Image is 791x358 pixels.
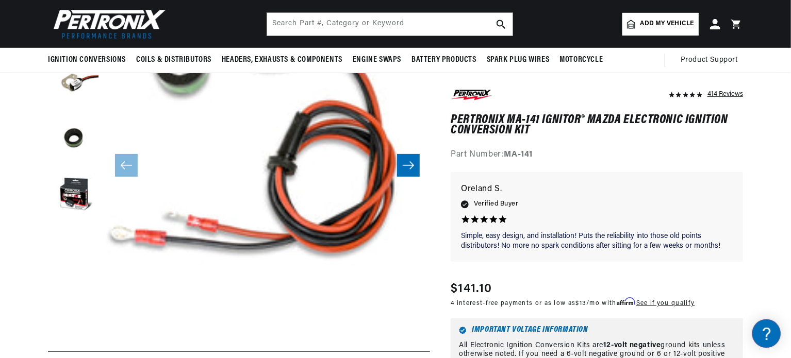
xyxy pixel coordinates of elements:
[681,55,738,66] span: Product Support
[115,154,138,177] button: Slide left
[554,48,608,72] summary: Motorcycle
[411,55,476,65] span: Battery Products
[10,258,196,274] a: Payment, Pricing, and Promotions FAQ
[459,327,735,334] h6: Important Voltage Information
[267,13,513,36] input: Search Part #, Category or Keyword
[406,48,482,72] summary: Battery Products
[504,151,533,159] strong: MA-141
[397,154,420,177] button: Slide right
[10,215,196,231] a: Orders FAQ
[451,149,743,162] div: Part Number:
[451,115,743,136] h1: PerTronix MA-141 Ignitor® Mazda Electronic Ignition Conversion Kit
[490,13,513,36] button: search button
[603,342,661,349] strong: 12-volt negative
[48,6,167,42] img: Pertronix
[451,280,492,298] span: $141.10
[707,88,743,100] div: 414 Reviews
[10,72,196,81] div: Ignition Products
[622,13,699,36] a: Add my vehicle
[636,300,695,306] a: See if you qualify - Learn more about Affirm Financing (opens in modal)
[131,48,217,72] summary: Coils & Distributors
[10,88,196,104] a: FAQ
[461,182,733,197] p: Oreland S.
[10,276,196,294] button: Contact Us
[48,114,100,165] button: Load image 3 in gallery view
[640,19,694,29] span: Add my vehicle
[482,48,555,72] summary: Spark Plug Wires
[10,242,196,251] div: Payment, Pricing, and Promotions
[10,130,196,146] a: FAQs
[461,231,733,251] p: Simple, easy design, and installation! Puts the reliability into those old points distributors! N...
[576,300,587,306] span: $13
[348,48,406,72] summary: Engine Swaps
[48,48,131,72] summary: Ignition Conversions
[48,171,100,222] button: Load image 4 in gallery view
[617,298,635,305] span: Affirm
[136,55,211,65] span: Coils & Distributors
[451,298,695,308] p: 4 interest-free payments or as low as /mo with .
[10,157,196,166] div: Shipping
[681,48,743,73] summary: Product Support
[222,55,342,65] span: Headers, Exhausts & Components
[474,199,518,210] span: Verified Buyer
[48,55,126,65] span: Ignition Conversions
[48,1,430,331] media-gallery: Gallery Viewer
[559,55,603,65] span: Motorcycle
[48,57,100,109] button: Load image 2 in gallery view
[10,199,196,209] div: Orders
[487,55,550,65] span: Spark Plug Wires
[10,114,196,124] div: JBA Performance Exhaust
[353,55,401,65] span: Engine Swaps
[142,297,199,306] a: POWERED BY ENCHANT
[10,173,196,189] a: Shipping FAQs
[217,48,348,72] summary: Headers, Exhausts & Components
